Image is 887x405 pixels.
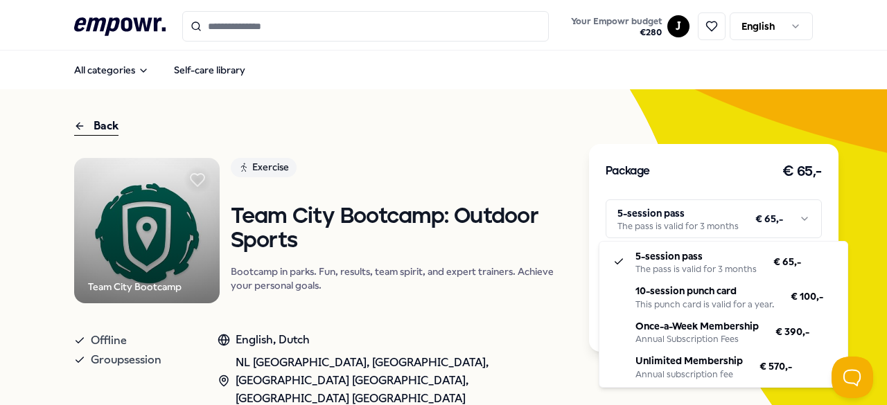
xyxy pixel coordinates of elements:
[759,359,792,374] span: € 570,-
[775,324,809,339] span: € 390,-
[635,299,774,310] div: This punch card is valid for a year.
[791,289,823,304] span: € 100,-
[635,283,774,298] p: 10-session punch card
[635,353,743,368] p: Unlimited Membership
[635,369,743,380] div: Annual subscription fee
[635,334,759,345] div: Annual Subscription Fees
[773,254,801,269] span: € 65,-
[635,318,759,334] p: Once-a-Week Membership
[635,249,757,264] p: 5-session pass
[635,264,757,275] div: The pass is valid for 3 months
